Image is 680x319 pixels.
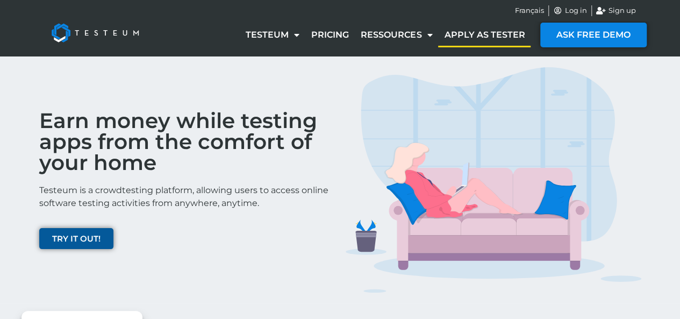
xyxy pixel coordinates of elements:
[240,23,305,47] a: Testeum
[515,5,544,16] a: Français
[562,5,587,16] span: Log in
[240,23,531,47] nav: Menu
[39,11,151,54] img: Testeum Logo - Application crowdtesting platform
[606,5,636,16] span: Sign up
[556,31,631,39] span: ASK FREE DEMO
[596,5,636,16] a: Sign up
[553,5,588,16] a: Log in
[355,23,438,47] a: Ressources
[52,235,101,243] span: TRY IT OUT!
[39,110,335,173] h2: Earn money while testing apps from the comfort of your home
[39,184,335,210] p: Testeum is a crowdtesting platform, allowing users to access online software testing activities f...
[346,67,641,293] img: TESTERS IMG 1
[305,23,355,47] a: Pricing
[438,23,531,47] a: Apply as tester
[540,23,647,47] a: ASK FREE DEMO
[39,228,113,249] a: TRY IT OUT!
